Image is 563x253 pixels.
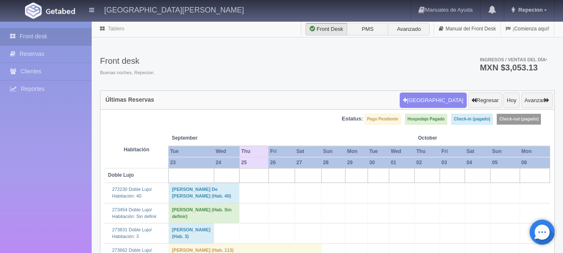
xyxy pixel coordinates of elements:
[415,146,440,157] th: Thu
[168,203,240,223] td: [PERSON_NAME] (Hab. Sin definir)
[321,146,345,157] th: Sun
[295,146,321,157] th: Sat
[25,3,42,19] img: Getabed
[451,114,493,125] label: Check-in (pagado)
[46,8,75,14] img: Getabed
[321,157,345,168] th: 28
[368,146,389,157] th: Tue
[214,157,239,168] th: 24
[104,4,244,15] h4: [GEOGRAPHIC_DATA][PERSON_NAME]
[214,146,239,157] th: Wed
[388,23,430,35] label: Avanzado
[345,157,368,168] th: 29
[345,146,368,157] th: Mon
[168,183,240,203] td: [PERSON_NAME] De [PERSON_NAME] (Hab. 40)
[100,56,155,65] h3: Front desk
[440,157,465,168] th: 03
[108,26,124,32] a: Tablero
[400,93,467,108] button: [GEOGRAPHIC_DATA]
[465,146,490,157] th: Sat
[112,187,152,198] a: 272230 Doble Lujo/Habitación: 40
[503,93,520,108] button: Hoy
[347,23,388,35] label: PMS
[268,146,295,157] th: Fri
[105,97,154,103] h4: Últimas Reservas
[168,146,214,157] th: Tue
[480,63,547,72] h3: MXN $3,053.13
[112,227,152,239] a: 273831 Doble Lujo/Habitación: 3
[480,57,547,62] span: Ingresos / Ventas del día
[124,147,149,153] strong: Habitación
[112,207,157,219] a: 273454 Doble Lujo/Habitación: Sin definir
[100,70,155,76] span: Buenas noches, Repecion.
[521,93,553,108] button: Avanzar
[490,157,520,168] th: 05
[172,135,236,142] span: September
[295,157,321,168] th: 27
[497,114,541,125] label: Check-out (pagado)
[168,223,214,243] td: [PERSON_NAME] (Hab. 3)
[520,157,550,168] th: 06
[240,157,269,168] th: 25
[415,157,440,168] th: 02
[434,21,500,37] a: Manual del Front Desk
[440,146,465,157] th: Fri
[465,157,490,168] th: 04
[501,21,554,37] a: ¡Comienza aquí!
[168,157,214,168] th: 23
[520,146,550,157] th: Mon
[305,23,347,35] label: Front Desk
[418,135,461,142] span: October
[389,146,415,157] th: Wed
[268,157,295,168] th: 26
[240,146,269,157] th: Thu
[490,146,520,157] th: Sun
[516,7,543,13] span: Repecion
[389,157,415,168] th: 01
[405,114,447,125] label: Hospedaje Pagado
[108,172,134,178] b: Doble Lujo
[468,93,502,108] button: Regresar
[365,114,401,125] label: Pago Pendiente
[368,157,389,168] th: 30
[342,115,363,123] label: Estatus:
